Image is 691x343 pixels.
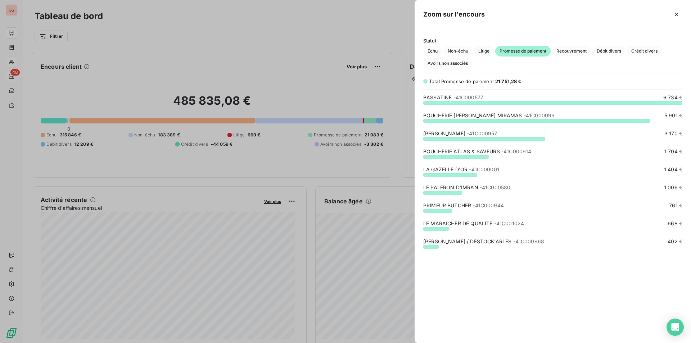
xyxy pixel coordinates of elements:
span: - 41C000944 [473,202,504,208]
a: BOUCHERIE ATLAS & SAVEURS [423,148,531,154]
span: 6 734 € [663,94,682,101]
a: PRIMEUR BUTCHER [423,202,504,208]
a: BASSATINE [423,94,483,100]
button: Crédit divers [627,46,662,57]
button: Promesse de paiement [495,46,551,57]
button: Non-échu [443,46,473,57]
span: - 41C000001 [469,166,499,172]
button: Avoirs non associés [423,58,472,69]
span: Total Promesse de paiement [429,78,494,84]
span: 1 404 € [664,166,682,173]
span: 5 901 € [664,112,682,119]
span: 1 006 € [664,184,682,191]
button: Recouvrement [552,46,591,57]
span: Statut [423,38,682,44]
span: - 41C001024 [494,220,524,226]
a: [PERSON_NAME] [423,130,497,136]
a: [PERSON_NAME] / DESTOCK'ARLES [423,238,544,244]
a: LE MARAICHER DE QUALITE [423,220,524,226]
a: LE PALERON D'IMRAN [423,184,510,190]
button: Litige [474,46,494,57]
span: - 41C000957 [467,130,497,136]
span: 761 € [669,202,682,209]
span: - 41C000914 [501,148,532,154]
span: - 41C000577 [453,94,484,100]
span: - 41C000099 [524,112,555,118]
button: Échu [423,46,442,57]
span: 21 751,28 € [495,78,521,84]
span: 3 170 € [664,130,682,137]
div: Open Intercom Messenger [667,319,684,336]
span: 1 704 € [664,148,682,155]
span: 668 € [668,220,682,227]
span: 402 € [668,238,682,245]
span: - 41C000968 [513,238,545,244]
div: grid [415,94,691,334]
a: BOUCHERIE [PERSON_NAME] MIRAMAS [423,112,555,118]
span: - 41C000580 [480,184,511,190]
h5: Zoom sur l’encours [423,9,485,19]
button: Débit divers [592,46,625,57]
a: LA GAZELLE D'OR [423,166,499,172]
